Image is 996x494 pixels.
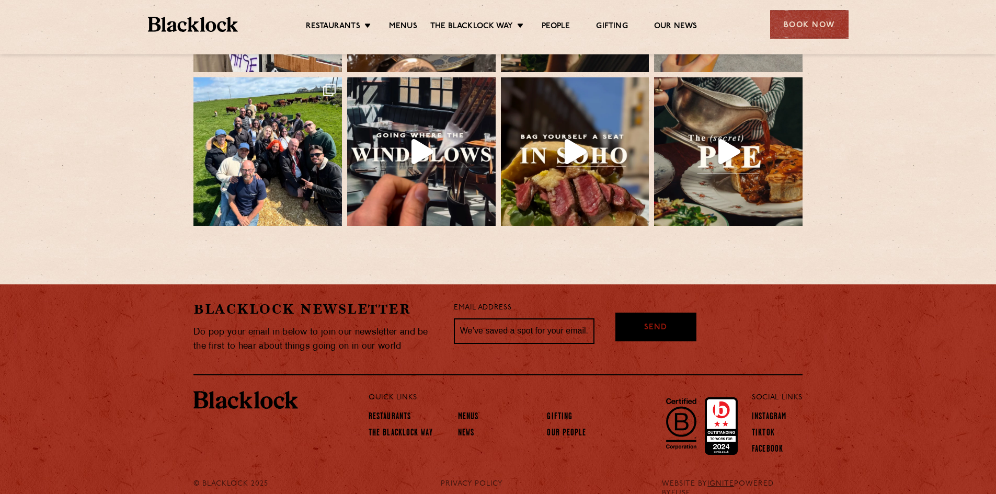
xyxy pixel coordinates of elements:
[565,139,587,164] svg: Play
[369,412,411,423] a: Restaurants
[193,77,342,226] a: Clone
[501,77,649,226] a: Play
[596,21,627,33] a: Gifting
[458,412,479,423] a: Menus
[193,325,438,353] p: Do pop your email in below to join our newsletter and be the first to hear about things going on ...
[718,139,740,164] svg: Play
[752,391,803,405] p: Social Links
[770,10,849,39] div: Book Now
[458,428,474,440] a: News
[752,444,783,456] a: Facebook
[347,77,496,226] a: Play
[644,322,667,334] span: Send
[411,139,433,164] svg: Play
[323,84,336,96] svg: Clone
[193,300,438,318] h2: Blacklock Newsletter
[660,392,703,455] img: B-Corp-Logo-Black-RGB.svg
[705,397,738,455] img: Accred_2023_2star.png
[454,302,511,314] label: Email Address
[306,21,360,33] a: Restaurants
[547,412,573,423] a: Gifting
[369,391,717,405] p: Quick Links
[542,21,570,33] a: People
[547,428,586,440] a: Our People
[707,480,734,488] a: IGNITE
[454,318,594,344] input: We’ve saved a spot for your email...
[654,77,803,226] img: Consider us totally pie-eyed with the secret off-menu Blacklock Pie 🥧♥️💯 While there's only a doz...
[501,77,649,226] img: There's one thing on our minds today —and that's lunch💯🥩♥️ We couldn't think of a better way to k...
[752,428,775,440] a: TikTok
[752,412,786,423] a: Instagram
[369,428,433,440] a: The Blacklock Way
[441,479,503,489] a: PRIVACY POLICY
[430,21,513,33] a: The Blacklock Way
[654,77,803,226] a: Play
[654,21,697,33] a: Our News
[347,77,496,226] img: You've got to follow your fork sometimes ♥️ #blacklock #meatlover #steakrestaurant #londonfoodie ...
[193,391,298,409] img: BL_Textured_Logo-footer-cropped.svg
[148,17,238,32] img: BL_Textured_Logo-footer-cropped.svg
[193,77,342,226] img: A few times a year —especially when the weather’s this good 🌞 we load up and head out the city to...
[389,21,417,33] a: Menus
